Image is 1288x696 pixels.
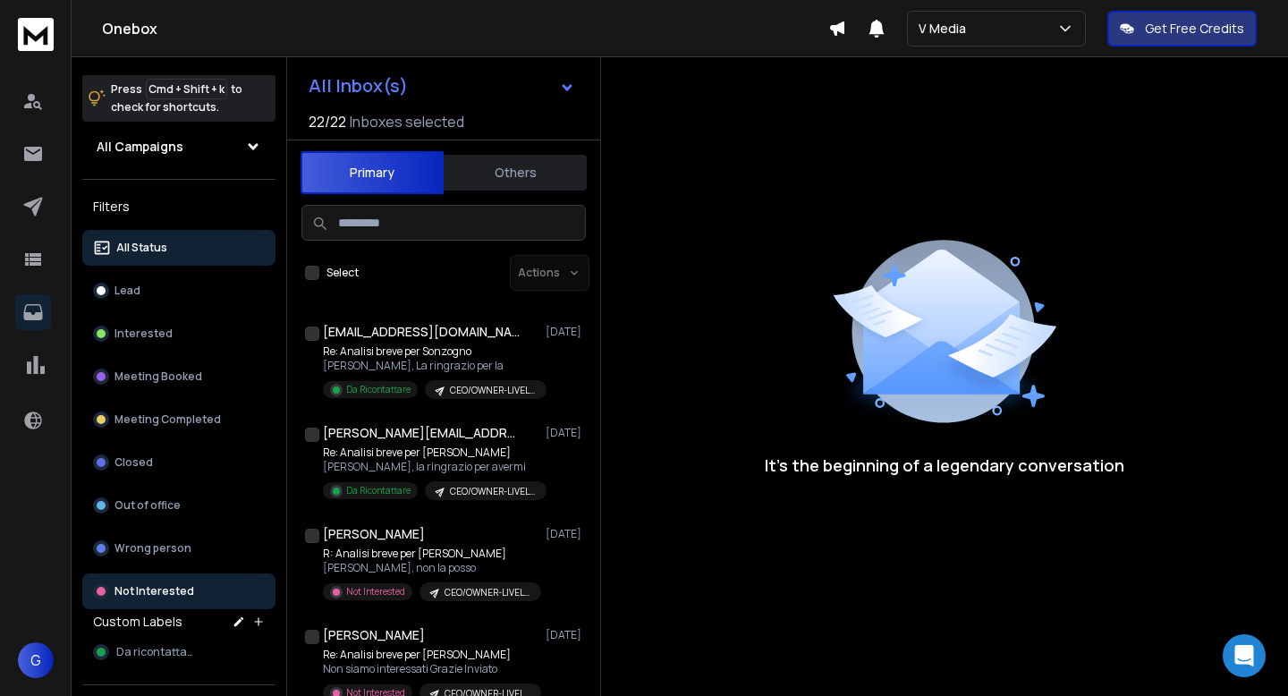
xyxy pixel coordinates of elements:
[546,426,586,440] p: [DATE]
[114,412,221,427] p: Meeting Completed
[1223,634,1266,677] div: Open Intercom Messenger
[82,194,275,219] h3: Filters
[323,359,538,373] p: [PERSON_NAME], La ringrazio per la
[93,613,182,631] h3: Custom Labels
[82,488,275,523] button: Out of office
[919,20,973,38] p: V Media
[180,104,194,118] img: tab_keywords_by_traffic_grey.svg
[47,47,131,61] div: Dominio: [URL]
[309,111,346,132] span: 22 / 22
[116,241,167,255] p: All Status
[18,642,54,678] button: G
[346,585,405,598] p: Not Interested
[323,648,538,662] p: Re: Analisi breve per [PERSON_NAME]
[116,645,197,659] span: Da ricontattare
[301,151,444,194] button: Primary
[29,47,43,61] img: website_grey.svg
[82,273,275,309] button: Lead
[323,662,538,676] p: Non siamo interessati Grazie Inviato
[82,359,275,395] button: Meeting Booked
[82,129,275,165] button: All Campaigns
[114,455,153,470] p: Closed
[74,104,89,118] img: tab_domain_overview_orange.svg
[114,369,202,384] p: Meeting Booked
[450,384,536,397] p: CEO/OWNER-LIVELLO 3 - CONSAPEVOLE DEL PROBLEMA-PERSONALIZZAZIONI TARGET A-TEST 1
[1145,20,1244,38] p: Get Free Credits
[82,230,275,266] button: All Status
[50,29,88,43] div: v 4.0.25
[82,402,275,437] button: Meeting Completed
[82,573,275,609] button: Not Interested
[111,81,242,116] p: Press to check for shortcuts.
[323,561,538,575] p: [PERSON_NAME], non la posso
[346,383,411,396] p: Da Ricontattare
[326,266,359,280] label: Select
[309,77,408,95] h1: All Inbox(s)
[114,327,173,341] p: Interested
[97,138,183,156] h1: All Campaigns
[114,284,140,298] p: Lead
[444,153,587,192] button: Others
[450,485,536,498] p: CEO/OWNER-LIVELLO 3 - CONSAPEVOLE DEL PROBLEMA-PERSONALIZZAZIONI TARGET A-TEST 1
[323,424,520,442] h1: [PERSON_NAME][EMAIL_ADDRESS][DOMAIN_NAME]
[323,460,538,474] p: [PERSON_NAME], la ringrazio per avermi
[350,111,464,132] h3: Inboxes selected
[323,525,425,543] h1: [PERSON_NAME]
[323,626,425,644] h1: [PERSON_NAME]
[94,106,137,117] div: Dominio
[29,29,43,43] img: logo_orange.svg
[146,79,227,99] span: Cmd + Shift + k
[82,634,275,670] button: Da ricontattare
[82,530,275,566] button: Wrong person
[102,18,828,39] h1: Onebox
[114,498,181,513] p: Out of office
[546,527,586,541] p: [DATE]
[82,445,275,480] button: Closed
[546,325,586,339] p: [DATE]
[346,484,411,497] p: Da Ricontattare
[199,106,297,117] div: Keyword (traffico)
[546,628,586,642] p: [DATE]
[114,584,194,598] p: Not Interested
[323,344,538,359] p: Re: Analisi breve per Sonzogno
[1107,11,1257,47] button: Get Free Credits
[82,316,275,352] button: Interested
[765,453,1124,478] p: It’s the beginning of a legendary conversation
[18,18,54,51] img: logo
[323,446,538,460] p: Re: Analisi breve per [PERSON_NAME]
[323,323,520,341] h1: [EMAIL_ADDRESS][DOMAIN_NAME]
[294,68,589,104] button: All Inbox(s)
[323,547,538,561] p: R: Analisi breve per [PERSON_NAME]
[114,541,191,556] p: Wrong person
[445,586,530,599] p: CEO/OWNER-LIVELLO 3 - CONSAPEVOLE DEL PROBLEMA-PERSONALIZZAZIONI TARGET A-TEST 1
